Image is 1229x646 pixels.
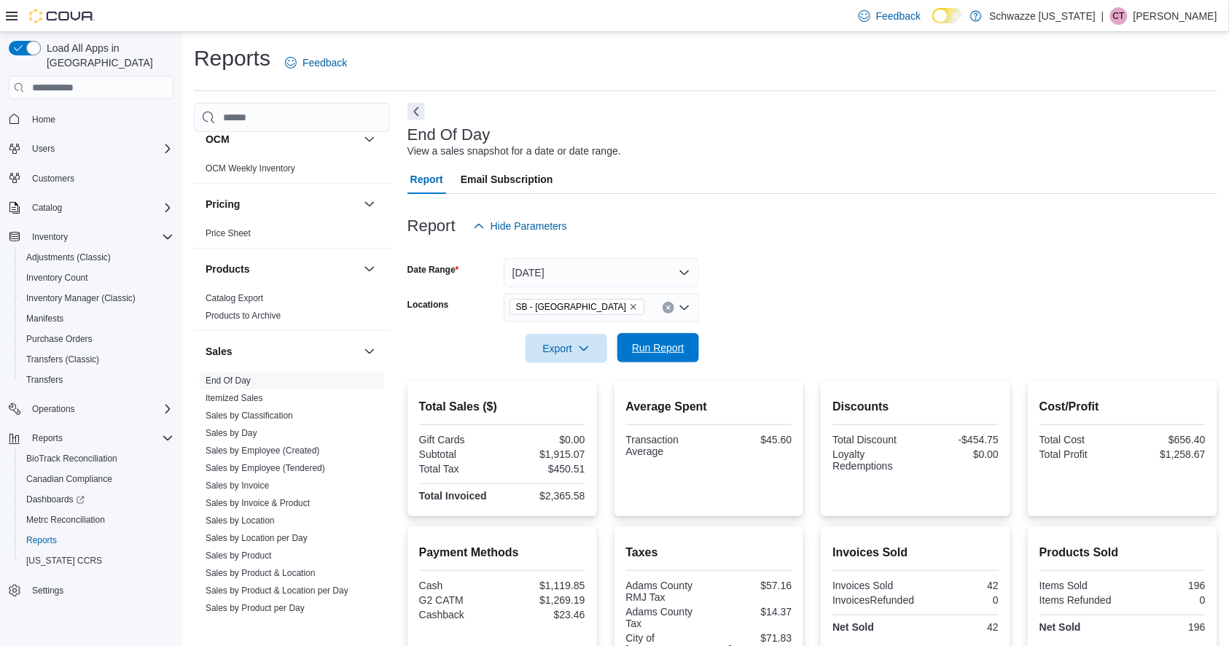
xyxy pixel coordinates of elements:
button: Users [26,140,61,157]
span: Run Report [632,340,684,355]
img: Cova [29,9,95,23]
span: Transfers (Classic) [20,351,173,368]
div: 42 [918,621,999,633]
button: Products [206,262,358,276]
span: Export [534,334,598,363]
a: Itemized Sales [206,393,263,403]
a: Sales by Employee (Tendered) [206,463,325,473]
span: Transfers (Classic) [26,354,99,365]
h3: Report [407,217,456,235]
span: Transfers [26,374,63,386]
h2: Average Spent [626,398,792,416]
button: Clear input [663,302,674,314]
h3: Products [206,262,250,276]
button: Metrc Reconciliation [15,510,179,530]
span: Price Sheet [206,227,251,239]
div: Gift Cards [419,434,499,445]
a: Sales by Product & Location [206,568,316,578]
a: Price Sheet [206,228,251,238]
button: Reports [15,530,179,550]
span: Customers [32,173,74,184]
button: Next [407,103,425,120]
nav: Complex example [9,102,173,639]
a: [US_STATE] CCRS [20,552,108,569]
a: Transfers [20,371,69,389]
span: Reports [32,432,63,444]
span: Catalog [26,199,173,217]
span: Inventory [26,228,173,246]
a: Dashboards [20,491,90,508]
a: Sales by Product & Location per Day [206,585,348,596]
span: Report [410,165,443,194]
button: Run Report [617,333,699,362]
button: Inventory [3,227,179,247]
h2: Taxes [626,544,792,561]
span: Sales by Location per Day [206,532,308,544]
button: Products [361,260,378,278]
div: $450.51 [505,463,585,475]
div: $656.40 [1125,434,1206,445]
a: Manifests [20,310,69,327]
div: Items Refunded [1039,594,1120,606]
span: Email Subscription [461,165,553,194]
div: 0 [1125,594,1206,606]
span: Transfers [20,371,173,389]
span: Hide Parameters [491,219,567,233]
button: Settings [3,580,179,601]
span: Inventory Manager (Classic) [20,289,173,307]
button: Manifests [15,308,179,329]
h2: Discounts [832,398,999,416]
a: Sales by Employee (Created) [206,445,320,456]
button: Transfers (Classic) [15,349,179,370]
div: Transaction Average [626,434,706,457]
div: Total Discount [832,434,913,445]
a: Dashboards [15,489,179,510]
button: Sales [206,344,358,359]
div: $45.60 [711,434,792,445]
button: Reports [26,429,69,447]
a: Catalog Export [206,293,263,303]
span: Itemized Sales [206,392,263,404]
span: Users [32,143,55,155]
button: Pricing [361,195,378,213]
a: BioTrack Reconciliation [20,450,123,467]
div: $2,365.58 [505,490,585,502]
button: Open list of options [679,302,690,314]
span: SB - [GEOGRAPHIC_DATA] [516,300,626,314]
a: Inventory Manager (Classic) [20,289,141,307]
div: $1,269.19 [505,594,585,606]
button: Customers [3,168,179,189]
span: Reports [26,534,57,546]
div: 0 [920,594,999,606]
a: Sales by Product [206,550,272,561]
a: Customers [26,170,80,187]
a: Sales by Day [206,428,257,438]
span: Catalog [32,202,62,214]
label: Date Range [407,264,459,276]
span: Purchase Orders [26,333,93,345]
span: Metrc Reconciliation [20,511,173,529]
div: InvoicesRefunded [832,594,914,606]
span: BioTrack Reconciliation [26,453,117,464]
div: Cash [419,580,499,591]
span: Users [26,140,173,157]
a: End Of Day [206,375,251,386]
span: Sales by Product & Location [206,567,316,579]
span: Sales by Classification [206,410,293,421]
button: Transfers [15,370,179,390]
span: Inventory [32,231,68,243]
span: Manifests [26,313,63,324]
span: Canadian Compliance [26,473,112,485]
button: Hide Parameters [467,211,573,241]
div: $1,915.07 [505,448,585,460]
button: Inventory [26,228,74,246]
button: Sales [361,343,378,360]
p: | [1101,7,1104,25]
div: Pricing [194,225,390,248]
a: Adjustments (Classic) [20,249,117,266]
span: [US_STATE] CCRS [26,555,102,567]
button: Adjustments (Classic) [15,247,179,268]
div: Clinton Temple [1110,7,1128,25]
h3: Pricing [206,197,240,211]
